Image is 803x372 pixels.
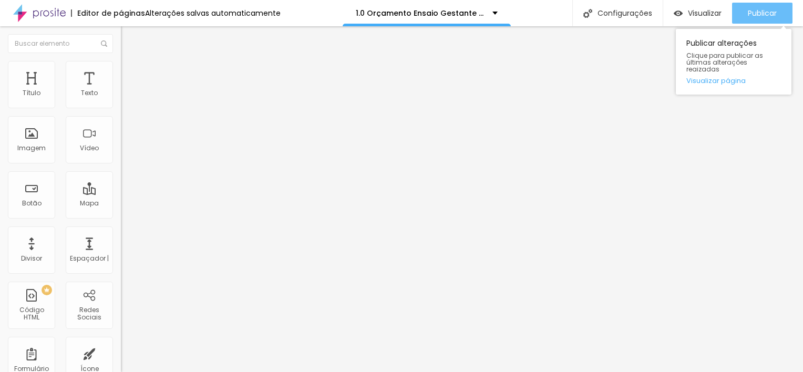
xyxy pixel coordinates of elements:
div: Divisor [21,255,42,262]
a: Visualizar página [686,77,781,84]
iframe: Editor [121,26,803,372]
div: Código HTML [11,306,52,322]
div: Vídeo [80,144,99,152]
div: Mapa [80,200,99,207]
img: view-1.svg [674,9,683,18]
button: Publicar [732,3,792,24]
span: Visualizar [688,9,722,17]
div: Editor de páginas [71,9,145,17]
img: Ícone [583,9,592,18]
div: Alterações salvas automaticamente [145,9,281,17]
div: Título [23,89,40,97]
font: Configurações [598,9,652,17]
font: Publicar alterações [686,38,757,48]
input: Buscar elemento [8,34,113,53]
span: Publicar [748,9,777,17]
img: Ícone [101,40,107,47]
button: Visualizar [663,3,732,24]
div: Imagem [17,144,46,152]
div: Espaçador | [70,255,109,262]
p: 1.0 Orçamento Ensaio Gestante 2025 [356,9,485,17]
div: Redes Sociais [68,306,110,322]
div: Texto [81,89,98,97]
div: Botão [22,200,42,207]
span: Clique para publicar as últimas alterações reaizadas [686,52,781,73]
